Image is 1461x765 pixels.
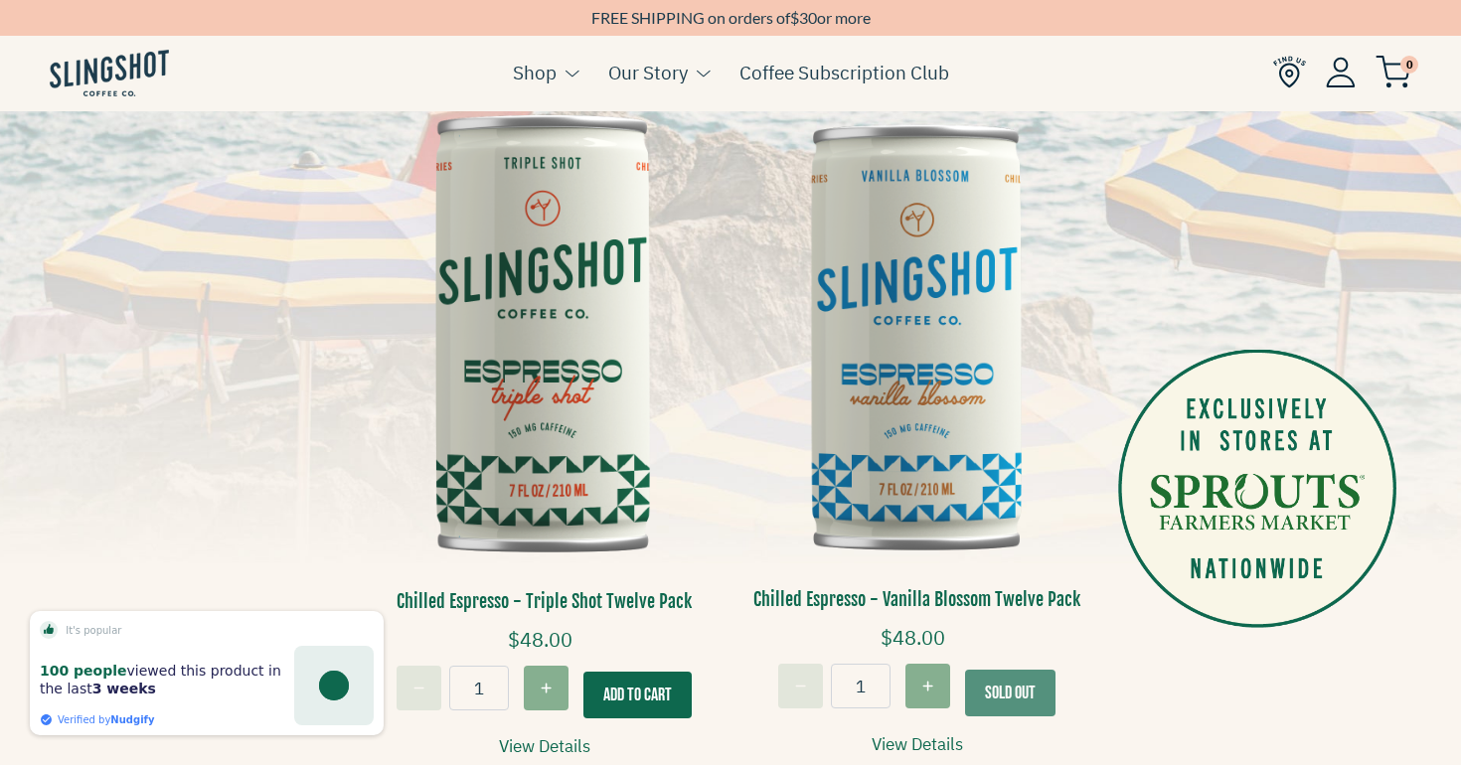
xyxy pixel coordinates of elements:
input: quantity [831,664,891,708]
div: $48.00 [745,622,1088,664]
a: Coffee Subscription Club [739,58,949,87]
button: Add To Cart [583,672,692,718]
a: Shop [513,58,557,87]
img: sprouts.png__PID:88e3b6b0-1573-45e7-85ce-9606921f4b90 [1118,350,1396,628]
img: Vanilla Blossom Six-Pack [745,78,1088,592]
button: Increase quantity for Chilled Espresso - Triple Shot Twelve Pack [524,666,568,710]
h3: Chilled Espresso - Triple Shot Twelve Pack [373,589,716,614]
img: Triple Shot Six-Pack [373,77,716,594]
span: 30 [799,8,817,27]
span: 0 [1400,56,1418,74]
span: $ [790,8,799,27]
h3: Chilled Espresso - Vanilla Blossom Twelve Pack [745,587,1088,612]
a: View Details [499,733,590,760]
a: View Details [872,731,963,758]
input: quantity [449,666,509,710]
a: 0 [1376,61,1411,84]
button: Increase quantity for Chilled Espresso - Vanilla Blossom Twelve Pack [905,664,950,708]
img: cart [1376,56,1411,88]
img: Account [1326,57,1356,87]
div: $48.00 [373,624,716,666]
img: Find Us [1273,56,1306,88]
a: Our Story [608,58,688,87]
